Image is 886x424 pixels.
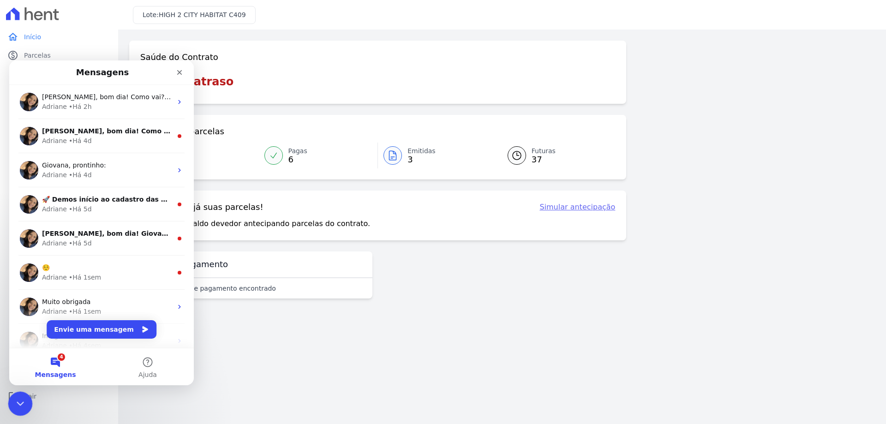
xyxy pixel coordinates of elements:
[92,288,185,325] button: Ajuda
[33,238,81,245] span: Muito obrigada
[33,42,58,51] div: Adriane
[4,65,114,83] a: personDados
[7,391,18,402] i: logout
[11,66,29,85] img: Profile image for Adriane
[140,52,218,63] h3: Saúde do Contrato
[11,101,29,119] img: Profile image for Adriane
[259,143,378,168] a: Pagas 6
[60,110,83,119] div: • Há 4d
[60,246,92,256] div: • Há 1sem
[33,178,58,188] div: Adriane
[33,272,76,279] span: Imagina ! = )
[33,144,58,154] div: Adriane
[11,135,29,153] img: Profile image for Adriane
[7,68,18,79] i: person
[60,42,83,51] div: • Há 2h
[33,101,97,108] span: Giovana, prontinho:
[140,218,370,229] p: Diminua seu saldo devedor antecipando parcelas do contrato.
[33,67,351,74] span: [PERSON_NAME], bom dia! Como vai? [PERSON_NAME], poderia enviar o link por favor?
[11,237,29,256] img: Profile image for Adriane
[33,169,514,177] span: [PERSON_NAME], bom dia! Giovana, é necessário verificar a configuração no contrato. Por favor, qu...
[11,203,29,221] img: Profile image for Adriane
[532,146,556,156] span: Futuras
[33,110,58,119] div: Adriane
[33,281,58,290] div: Adriane
[407,146,436,156] span: Emitidas
[539,202,615,213] a: Simular antecipação
[11,169,29,187] img: Profile image for Adriane
[407,156,436,163] span: 3
[24,51,51,60] span: Parcelas
[4,46,114,65] a: paidParcelas
[33,246,58,256] div: Adriane
[7,31,18,42] i: home
[60,144,83,154] div: • Há 5d
[140,202,263,213] h3: Antecipe já suas parcelas!
[33,76,58,85] div: Adriane
[378,143,497,168] a: Emitidas 3
[37,260,147,278] button: Envie uma mensagem
[60,178,83,188] div: • Há 5d
[9,60,194,385] iframe: Intercom live chat
[60,281,92,290] div: • Há 4sem
[4,28,114,46] a: homeInício
[140,284,276,293] p: Nenhum carnê de pagamento encontrado
[60,76,83,85] div: • Há 4d
[24,32,41,42] span: Início
[288,146,307,156] span: Pagas
[33,33,269,40] span: [PERSON_NAME], bom dia! Como vai? Prontinho. [GEOGRAPHIC_DATA] ; )
[159,11,246,18] span: HIGH 2 CITY HABITAT C409
[140,143,259,168] a: Vencidas 1
[129,311,148,317] span: Ajuda
[4,387,114,406] a: logoutSair
[7,50,18,61] i: paid
[8,392,33,416] iframe: Intercom live chat
[288,156,307,163] span: 6
[33,203,41,211] span: ☺️
[11,271,29,290] img: Profile image for Adriane
[497,143,616,168] a: Futuras 37
[171,73,233,90] h3: Em atraso
[532,156,556,163] span: 37
[26,311,67,317] span: Mensagens
[33,212,58,222] div: Adriane
[143,10,246,20] h3: Lote:
[60,212,92,222] div: • Há 1sem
